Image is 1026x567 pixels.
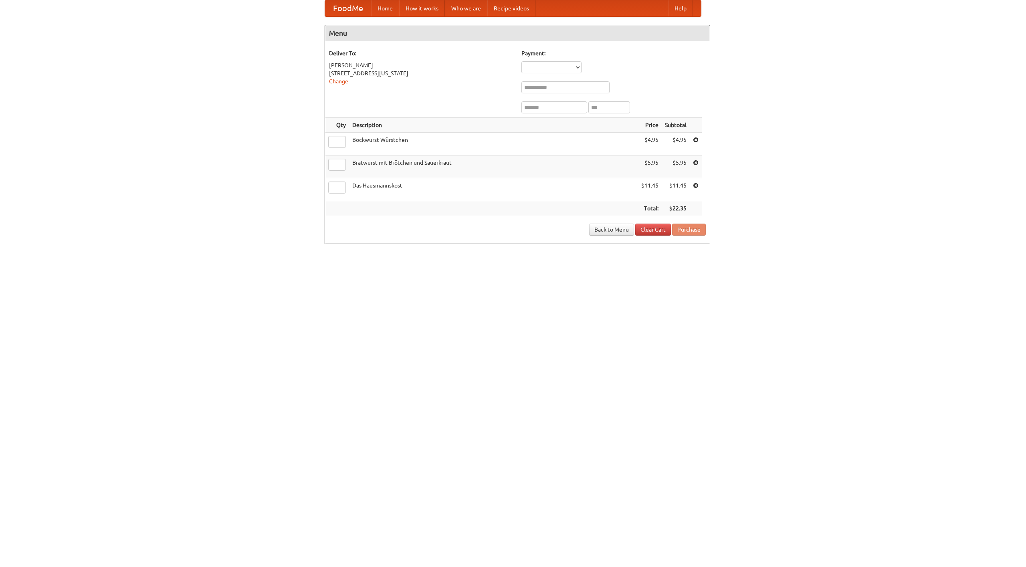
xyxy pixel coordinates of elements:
[662,178,690,201] td: $11.45
[349,155,638,178] td: Bratwurst mit Brötchen und Sauerkraut
[349,118,638,133] th: Description
[589,224,634,236] a: Back to Menu
[521,49,706,57] h5: Payment:
[349,178,638,201] td: Das Hausmannskost
[638,118,662,133] th: Price
[329,61,513,69] div: [PERSON_NAME]
[668,0,693,16] a: Help
[662,133,690,155] td: $4.95
[635,224,671,236] a: Clear Cart
[329,78,348,85] a: Change
[672,224,706,236] button: Purchase
[325,118,349,133] th: Qty
[445,0,487,16] a: Who we are
[662,155,690,178] td: $5.95
[638,201,662,216] th: Total:
[662,201,690,216] th: $22.35
[399,0,445,16] a: How it works
[662,118,690,133] th: Subtotal
[371,0,399,16] a: Home
[638,178,662,201] td: $11.45
[329,49,513,57] h5: Deliver To:
[329,69,513,77] div: [STREET_ADDRESS][US_STATE]
[325,25,710,41] h4: Menu
[349,133,638,155] td: Bockwurst Würstchen
[487,0,535,16] a: Recipe videos
[325,0,371,16] a: FoodMe
[638,133,662,155] td: $4.95
[638,155,662,178] td: $5.95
